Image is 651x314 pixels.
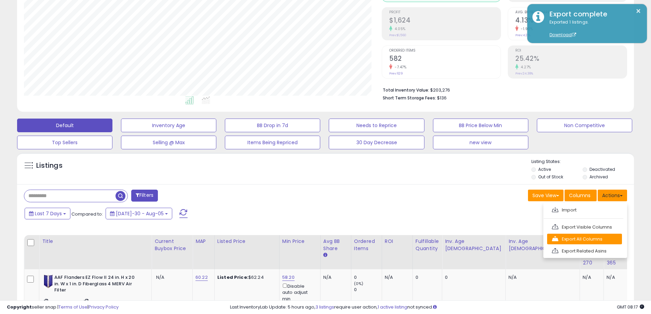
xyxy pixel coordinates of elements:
div: Min Price [282,238,317,245]
div: N/A [583,274,598,281]
button: BB Drop in 7d [225,119,320,132]
button: Actions [598,190,627,201]
button: new view [433,136,528,149]
button: Top Sellers [17,136,112,149]
img: 41IZyyNYnEL._SL40_.jpg [44,274,53,288]
span: Last 7 Days [35,210,62,217]
small: 4.05% [392,26,406,31]
button: Non Competitive [537,119,632,132]
a: Terms of Use [58,304,87,310]
h2: 25.42% [515,55,627,64]
a: Privacy Policy [89,304,119,310]
a: B016WNGXGI [58,299,82,305]
small: Prev: 24.38% [515,71,533,76]
button: × [636,7,641,15]
small: Avg BB Share. [323,252,327,258]
small: Prev: $1,560 [389,33,406,37]
div: N/A [508,274,574,281]
div: Listed Price [217,238,276,245]
div: Current Buybox Price [154,238,190,252]
label: Active [538,166,551,172]
div: $62.24 [217,274,274,281]
div: seller snap | | [7,304,119,311]
a: 58.20 [282,274,295,281]
div: Disable auto adjust min [282,282,315,302]
li: $203,276 [383,85,622,94]
div: Ordered Items [354,238,379,252]
a: Export All Columns [547,234,622,244]
small: 4.27% [518,65,531,70]
h2: 4.13% [515,16,627,26]
button: Filters [131,190,158,202]
small: (0%) [354,281,364,286]
b: Listed Price: [217,274,248,281]
span: [DATE]-30 - Aug-05 [116,210,164,217]
div: Title [42,238,149,245]
span: Columns [569,192,591,199]
button: Columns [565,190,597,201]
button: [DATE]-30 - Aug-05 [106,208,172,219]
div: Inv. Age [DEMOGRAPHIC_DATA]-180 [508,238,577,252]
div: N/A [323,274,346,281]
a: Export Related Asins [547,246,622,256]
div: N/A [607,274,622,281]
div: Avg BB Share [323,238,348,252]
button: Items Being Repriced [225,136,320,149]
span: Compared to: [71,211,103,217]
a: Download [550,32,576,38]
span: 2025-08-13 08:17 GMT [617,304,644,310]
span: ROI [515,49,627,53]
span: $136 [437,95,447,101]
small: Prev: 4.21% [515,33,530,37]
span: Profit [389,11,501,14]
div: MAP [195,238,212,245]
div: Fulfillable Quantity [416,238,439,252]
strong: Copyright [7,304,32,310]
h2: 582 [389,55,501,64]
button: BB Price Below Min [433,119,528,132]
small: -7.47% [392,65,406,70]
b: AAF Flanders EZ Flow II 24 in. H x 20 in. W x 1 in. D Fiberglass 4 MERV Air Filter [54,274,137,295]
span: N/A [156,274,164,281]
div: ROI [385,238,410,245]
div: Exported 1 listings. [544,19,642,38]
div: Last InventoryLab Update: 5 hours ago, require user action, not synced. [230,304,644,311]
button: Selling @ Max [121,136,216,149]
a: Export Visible Columns [547,222,622,232]
small: Prev: 629 [389,71,403,76]
button: Default [17,119,112,132]
label: Archived [589,174,608,180]
a: 3 listings [315,304,334,310]
b: Total Inventory Value: [383,87,429,93]
div: 0 [354,274,382,281]
a: 1 active listing [378,304,407,310]
button: Inventory Age [121,119,216,132]
div: 0 [445,274,500,281]
p: Listing States: [531,159,634,165]
button: Needs to Reprice [329,119,424,132]
a: Import [547,205,622,215]
button: 30 Day Decrease [329,136,424,149]
b: Short Term Storage Fees: [383,95,436,101]
h2: $1,624 [389,16,501,26]
div: 0 [354,287,382,293]
button: Last 7 Days [25,208,70,219]
span: Avg. Buybox Share [515,11,627,14]
button: Save View [528,190,564,201]
div: 0 [416,274,437,281]
div: Export complete [544,9,642,19]
a: 60.22 [195,274,208,281]
div: Inv. Age [DEMOGRAPHIC_DATA] [445,238,503,252]
span: Ordered Items [389,49,501,53]
span: | SKU: ACE-48147 [83,299,118,304]
div: N/A [385,274,407,281]
small: -1.90% [518,26,533,31]
label: Out of Stock [538,174,563,180]
h5: Listings [36,161,63,170]
label: Deactivated [589,166,615,172]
